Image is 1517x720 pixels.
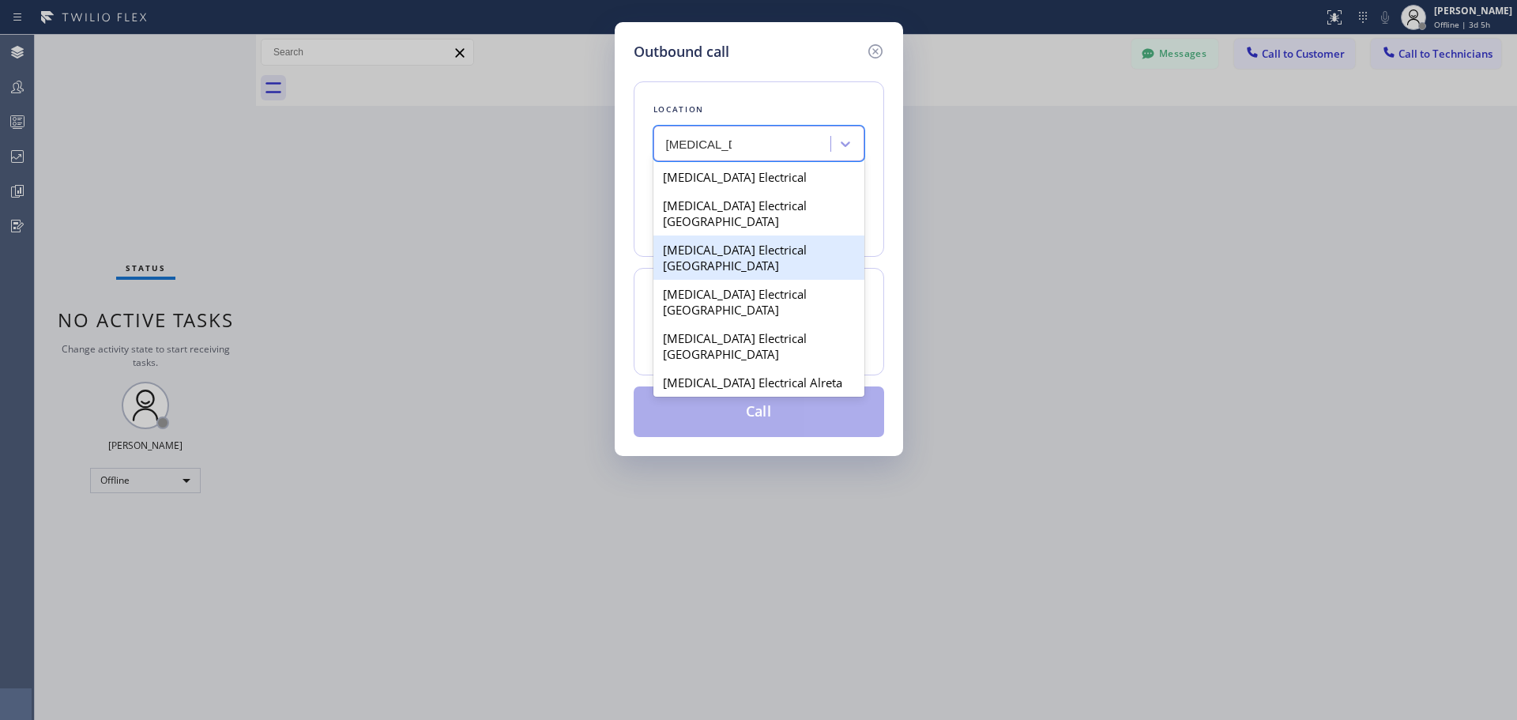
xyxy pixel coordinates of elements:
div: [MEDICAL_DATA] Electrical [GEOGRAPHIC_DATA] [653,280,864,324]
button: Call [634,386,884,437]
div: Location [653,101,864,118]
div: [MEDICAL_DATA] Electrical [GEOGRAPHIC_DATA] [653,236,864,280]
h5: Outbound call [634,41,729,62]
div: [MEDICAL_DATA] Electrical Alreta [653,368,864,397]
div: [MEDICAL_DATA] Electrical [GEOGRAPHIC_DATA] [653,324,864,368]
div: [MEDICAL_DATA] Electrical [GEOGRAPHIC_DATA] [653,191,864,236]
div: [MEDICAL_DATA] Electrical [653,163,864,191]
